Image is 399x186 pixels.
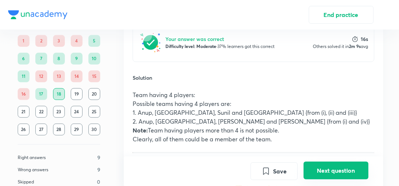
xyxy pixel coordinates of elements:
div: 21 [18,106,29,118]
button: Save [251,162,298,180]
strong: Difficulty level: Moderate · [165,43,217,49]
div: 29 [71,124,83,135]
div: 12 [35,70,47,82]
div: 22 [35,106,47,118]
img: right [139,31,162,54]
div: 18 [53,88,65,100]
p: 37% learners got this correct [165,43,274,50]
p: 0 [97,178,100,186]
div: 11 [18,70,29,82]
div: 28 [53,124,65,135]
div: 30 [88,124,100,135]
div: 23 [53,106,65,118]
div: 19 [71,88,83,100]
button: Next question [304,162,368,179]
div: 4 [71,35,83,47]
img: stopwatch icon [352,36,358,42]
div: 20 [88,88,100,100]
div: 25 [88,106,100,118]
div: 6 [18,53,29,65]
p: Right answers [18,154,46,161]
p: 9 [97,154,100,161]
p: 1. Anup, [GEOGRAPHIC_DATA], Sunil and [GEOGRAPHIC_DATA] {from (i), (ii) and (iii)} [133,108,374,117]
div: 9 [71,53,83,65]
p: Wrong answers [18,166,48,173]
div: 5 [88,35,100,47]
p: 2. Anup, [GEOGRAPHIC_DATA], [PERSON_NAME] and [PERSON_NAME] {from (i) and (iv)} [133,117,374,126]
strong: 16s [361,35,368,42]
div: 3 [53,35,65,47]
div: 7 [35,53,47,65]
div: 8 [53,53,65,65]
strong: 2m 9s [349,43,361,49]
div: 15 [88,70,100,82]
div: 26 [18,124,29,135]
button: End practice [309,6,374,24]
div: 2 [35,35,47,47]
p: Possible teams having 4 players are: [133,99,374,108]
div: 27 [35,124,47,135]
p: Team having 4 players: [133,90,374,99]
strong: Note: [133,126,148,134]
p: Team having players more than 4 is not possible. [133,126,374,135]
p: Others solved it in avg [313,43,368,50]
div: 13 [53,70,65,82]
img: Company Logo [8,10,67,19]
div: 24 [71,106,83,118]
h5: Solution [133,74,374,82]
div: 14 [71,70,83,82]
div: 10 [88,53,100,65]
div: 17 [35,88,47,100]
p: 9 [97,166,100,173]
p: Clearly, all of them could be a member of the team. [133,135,374,144]
p: Skipped [18,179,34,185]
h5: Your answer was correct [165,35,274,43]
div: 16 [18,88,29,100]
div: 1 [18,35,29,47]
